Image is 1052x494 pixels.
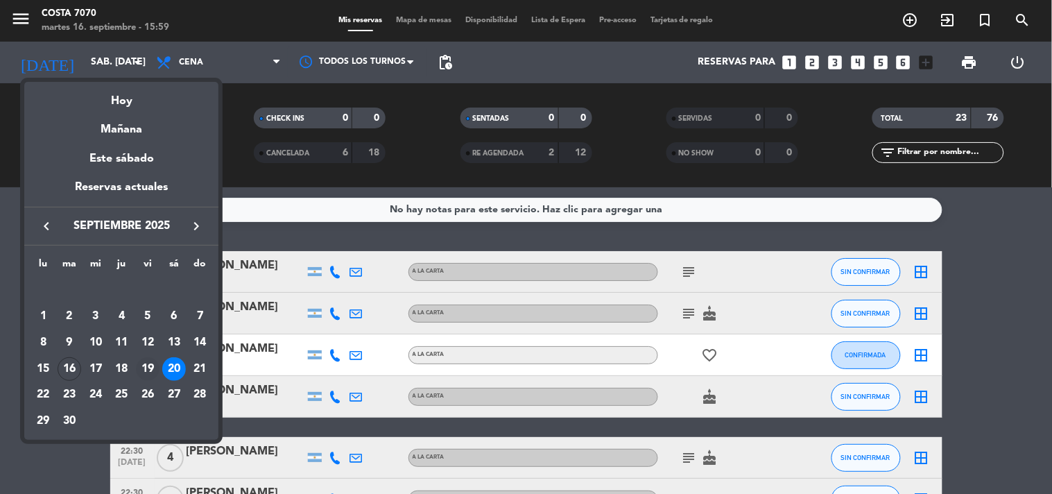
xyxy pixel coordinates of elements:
div: 5 [136,305,159,328]
button: keyboard_arrow_right [184,217,209,235]
div: 17 [84,357,107,381]
div: 7 [189,305,212,328]
td: 11 de septiembre de 2025 [109,330,135,356]
div: 22 [31,383,55,407]
div: 16 [58,357,81,381]
div: 10 [84,331,107,355]
th: lunes [30,256,56,278]
td: 10 de septiembre de 2025 [83,330,109,356]
span: septiembre 2025 [59,217,184,235]
div: 27 [162,383,186,407]
div: 2 [58,305,81,328]
td: 19 de septiembre de 2025 [135,356,161,382]
td: 2 de septiembre de 2025 [56,303,83,330]
i: keyboard_arrow_right [188,218,205,235]
td: 17 de septiembre de 2025 [83,356,109,382]
th: miércoles [83,256,109,278]
div: 25 [110,383,133,407]
td: 27 de septiembre de 2025 [161,382,187,408]
i: keyboard_arrow_left [38,218,55,235]
div: 9 [58,331,81,355]
td: 29 de septiembre de 2025 [30,408,56,434]
td: 16 de septiembre de 2025 [56,356,83,382]
div: 30 [58,409,81,433]
th: martes [56,256,83,278]
th: jueves [109,256,135,278]
div: 24 [84,383,107,407]
div: 29 [31,409,55,433]
td: SEP. [30,278,213,304]
div: 1 [31,305,55,328]
td: 21 de septiembre de 2025 [187,356,214,382]
td: 1 de septiembre de 2025 [30,303,56,330]
td: 24 de septiembre de 2025 [83,382,109,408]
div: 4 [110,305,133,328]
th: sábado [161,256,187,278]
div: 23 [58,383,81,407]
div: 18 [110,357,133,381]
div: Mañana [24,110,218,139]
td: 20 de septiembre de 2025 [161,356,187,382]
td: 9 de septiembre de 2025 [56,330,83,356]
td: 12 de septiembre de 2025 [135,330,161,356]
td: 8 de septiembre de 2025 [30,330,56,356]
th: viernes [135,256,161,278]
td: 6 de septiembre de 2025 [161,303,187,330]
div: 26 [136,383,159,407]
td: 25 de septiembre de 2025 [109,382,135,408]
div: 15 [31,357,55,381]
td: 13 de septiembre de 2025 [161,330,187,356]
div: Hoy [24,82,218,110]
div: Este sábado [24,139,218,178]
div: 11 [110,331,133,355]
td: 4 de septiembre de 2025 [109,303,135,330]
td: 7 de septiembre de 2025 [187,303,214,330]
div: 6 [162,305,186,328]
button: keyboard_arrow_left [34,217,59,235]
div: 28 [189,383,212,407]
div: 12 [136,331,159,355]
td: 18 de septiembre de 2025 [109,356,135,382]
div: 20 [162,357,186,381]
div: 21 [189,357,212,381]
td: 3 de septiembre de 2025 [83,303,109,330]
div: 8 [31,331,55,355]
td: 30 de septiembre de 2025 [56,408,83,434]
td: 15 de septiembre de 2025 [30,356,56,382]
td: 28 de septiembre de 2025 [187,382,214,408]
div: 14 [189,331,212,355]
td: 5 de septiembre de 2025 [135,303,161,330]
td: 22 de septiembre de 2025 [30,382,56,408]
div: 13 [162,331,186,355]
td: 14 de septiembre de 2025 [187,330,214,356]
th: domingo [187,256,214,278]
div: 3 [84,305,107,328]
div: 19 [136,357,159,381]
td: 23 de septiembre de 2025 [56,382,83,408]
div: Reservas actuales [24,178,218,207]
td: 26 de septiembre de 2025 [135,382,161,408]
